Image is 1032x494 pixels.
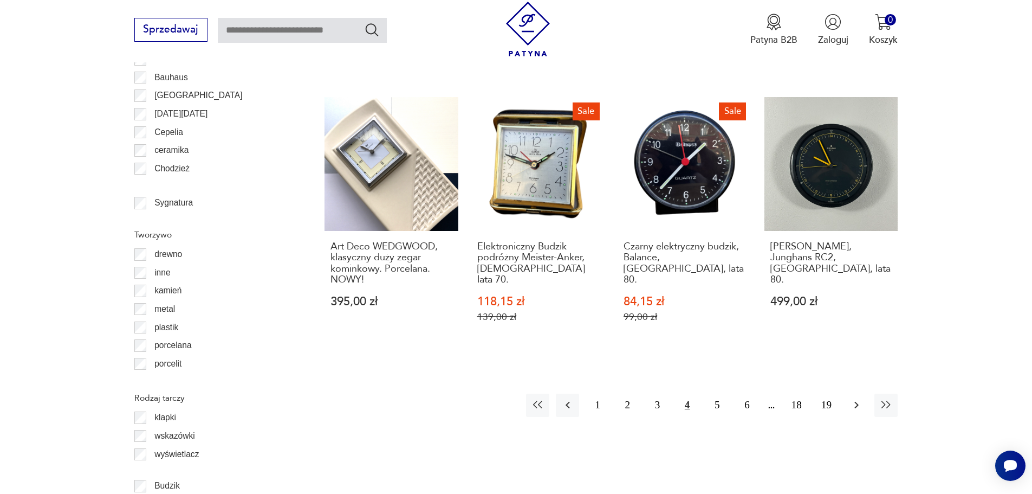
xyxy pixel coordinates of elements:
[705,394,729,417] button: 5
[330,241,452,286] h3: Art Deco WEDGWOOD, klasyczny duży zegar kominkowy. Porcelana. NOWY!
[154,320,178,335] p: plastik
[134,391,294,405] p: Rodzaj tarczy
[154,375,178,389] p: srebro
[624,296,745,307] p: 84,15 zł
[154,125,183,139] p: Cepelia
[134,18,207,42] button: Sprzedawaj
[330,296,452,307] p: 395,00 zł
[825,14,841,30] img: Ikonka użytkownika
[624,311,745,323] p: 99,00 zł
[818,14,848,46] button: Zaloguj
[154,479,180,493] p: Budzik
[646,394,669,417] button: 3
[477,296,599,307] p: 118,15 zł
[885,14,896,25] div: 0
[750,14,797,46] a: Ikona medaluPatyna B2B
[869,34,898,46] p: Koszyk
[471,97,605,348] a: SaleElektroniczny Budzik podróżny Meister-Anker, Niemcy lata 70.Elektroniczny Budzik podróżny Mei...
[750,34,797,46] p: Patyna B2B
[875,14,892,30] img: Ikona koszyka
[818,34,848,46] p: Zaloguj
[770,241,892,286] h3: [PERSON_NAME], Junghans RC2, [GEOGRAPHIC_DATA], lata 80.
[995,451,1025,481] iframe: Smartsupp widget button
[624,241,745,286] h3: Czarny elektryczny budzik, Balance, [GEOGRAPHIC_DATA], lata 80.
[154,429,195,443] p: wskazówki
[154,179,187,194] p: Ćmielów
[134,228,294,242] p: Tworzywo
[154,266,170,280] p: inne
[770,296,892,307] p: 499,00 zł
[154,284,181,298] p: kamień
[735,394,758,417] button: 6
[154,70,188,85] p: Bauhaus
[750,14,797,46] button: Patyna B2B
[154,302,175,316] p: metal
[324,97,458,348] a: Art Deco WEDGWOOD, klasyczny duży zegar kominkowy. Porcelana. NOWY!Art Deco WEDGWOOD, klasyczny d...
[785,394,808,417] button: 18
[501,2,555,56] img: Patyna - sklep z meblami i dekoracjami vintage
[154,107,207,121] p: [DATE][DATE]
[477,311,599,323] p: 139,00 zł
[618,97,751,348] a: SaleCzarny elektryczny budzik, Balance, Niemcy, lata 80.Czarny elektryczny budzik, Balance, [GEOG...
[815,394,838,417] button: 19
[586,394,609,417] button: 1
[765,14,782,30] img: Ikona medalu
[154,357,181,371] p: porcelit
[134,26,207,35] a: Sprzedawaj
[764,97,898,348] a: Zegar, Junghans RC2, Niemcy, lata 80.[PERSON_NAME], Junghans RC2, [GEOGRAPHIC_DATA], lata 80.499,...
[616,394,639,417] button: 2
[477,241,599,286] h3: Elektroniczny Budzik podróżny Meister-Anker, [DEMOGRAPHIC_DATA] lata 70.
[154,247,182,261] p: drewno
[154,196,193,210] p: Sygnatura
[676,394,699,417] button: 4
[869,14,898,46] button: 0Koszyk
[364,22,380,37] button: Szukaj
[154,143,189,157] p: ceramika
[154,447,199,461] p: wyświetlacz
[154,88,242,102] p: [GEOGRAPHIC_DATA]
[154,162,190,176] p: Chodzież
[154,338,192,352] p: porcelana
[154,410,176,425] p: klapki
